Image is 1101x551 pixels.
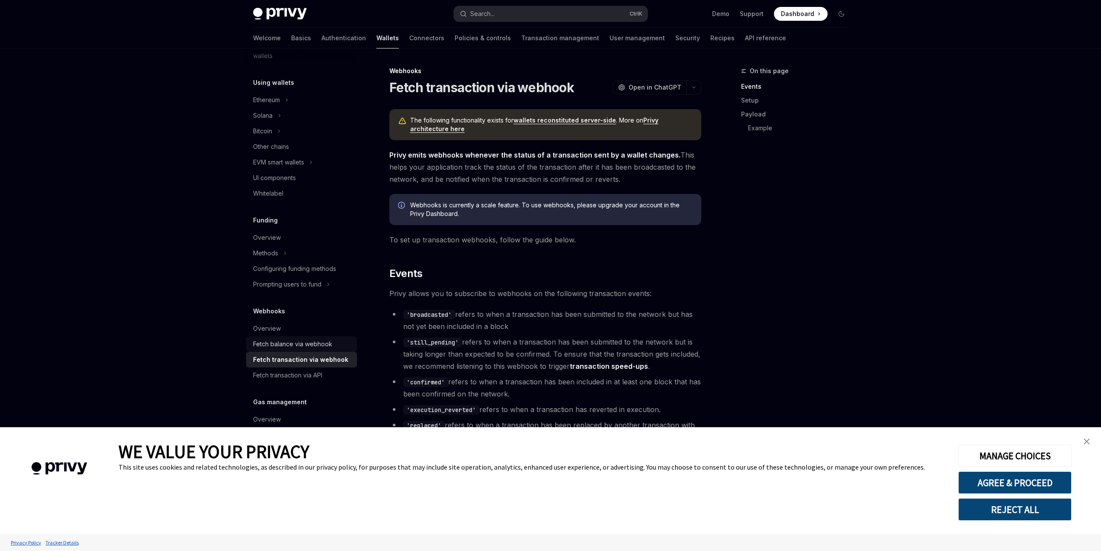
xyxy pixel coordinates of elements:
[321,28,366,48] a: Authentication
[246,230,357,245] a: Overview
[410,116,693,133] span: The following functionality exists for . More on
[403,377,448,387] code: 'confirmed'
[741,93,855,107] a: Setup
[389,403,701,416] li: refers to when a transaction has reverted in execution.
[514,116,616,124] a: wallets reconstituted server-side
[253,354,348,365] div: Fetch transaction via webhook
[454,6,648,22] button: Search...CtrlK
[246,261,357,277] a: Configuring funding methods
[710,28,735,48] a: Recipes
[389,267,422,280] span: Events
[741,80,855,93] a: Events
[748,121,855,135] a: Example
[253,306,285,316] h5: Webhooks
[958,498,1072,521] button: REJECT ALL
[455,28,511,48] a: Policies & controls
[246,352,357,367] a: Fetch transaction via webhook
[629,10,642,17] span: Ctrl K
[389,419,701,443] li: refers to when a transaction has been replaced by another transaction with the same nonce. This i...
[253,173,296,183] div: UI components
[613,80,687,95] button: Open in ChatGPT
[740,10,764,18] a: Support
[389,151,681,159] strong: Privy emits webhooks whenever the status of a transaction sent by a wallet changes.
[389,376,701,400] li: refers to when a transaction has been included in at least one block that has been confirmed on t...
[253,188,283,199] div: Whitelabel
[246,367,357,383] a: Fetch transaction via API
[389,336,701,372] li: refers to when a transaction has been submitted to the network but is taking longer than expected...
[376,28,399,48] a: Wallets
[253,215,278,226] h5: Funding
[119,440,309,463] span: WE VALUE YOUR PRIVACY
[253,397,307,407] h5: Gas management
[291,28,311,48] a: Basics
[246,186,357,201] a: Whitelabel
[253,264,336,274] div: Configuring funding methods
[389,287,701,300] span: Privy allows you to subscribe to webhooks on the following transaction events:
[398,117,407,126] svg: Warning
[253,142,289,152] div: Other chains
[745,28,786,48] a: API reference
[675,28,700,48] a: Security
[253,279,321,290] div: Prompting users to fund
[253,323,281,334] div: Overview
[521,28,599,48] a: Transaction management
[389,67,701,75] div: Webhooks
[9,535,43,550] a: Privacy Policy
[629,83,681,92] span: Open in ChatGPT
[403,338,462,347] code: 'still_pending'
[253,8,307,20] img: dark logo
[13,450,106,487] img: company logo
[410,201,693,218] span: Webhooks is currently a scale feature. To use webhooks, please upgrade your account in the Privy ...
[119,463,945,471] div: This site uses cookies and related technologies, as described in our privacy policy, for purposes...
[835,7,848,21] button: Toggle dark mode
[741,107,855,121] a: Payload
[470,9,494,19] div: Search...
[958,445,1072,467] button: MANAGE CHOICES
[253,126,272,136] div: Bitcoin
[389,234,701,246] span: To set up transaction webhooks, follow the guide below.
[1078,433,1095,450] a: close banner
[398,202,407,210] svg: Info
[253,77,294,88] h5: Using wallets
[43,535,81,550] a: Tracker Details
[610,28,665,48] a: User management
[253,232,281,243] div: Overview
[781,10,814,18] span: Dashboard
[246,336,357,352] a: Fetch balance via webhook
[253,248,278,258] div: Methods
[389,308,701,332] li: refers to when a transaction has been submitted to the network but has not yet been included in a...
[409,28,444,48] a: Connectors
[253,339,332,349] div: Fetch balance via webhook
[253,157,304,168] div: EVM smart wallets
[246,139,357,155] a: Other chains
[774,7,828,21] a: Dashboard
[712,10,729,18] a: Demo
[403,310,455,319] code: 'broadcasted'
[253,95,280,105] div: Ethereum
[253,110,273,121] div: Solana
[570,362,648,371] a: transaction speed-ups
[958,471,1072,494] button: AGREE & PROCEED
[246,321,357,336] a: Overview
[246,170,357,186] a: UI components
[253,28,281,48] a: Welcome
[246,412,357,427] a: Overview
[389,149,701,185] span: This helps your application track the status of the transaction after it has been broadcasted to ...
[750,66,789,76] span: On this page
[1084,438,1090,445] img: close banner
[403,421,445,430] code: 'replaced'
[253,370,322,380] div: Fetch transaction via API
[389,80,574,95] h1: Fetch transaction via webhook
[403,405,479,415] code: 'execution_reverted'
[253,414,281,425] div: Overview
